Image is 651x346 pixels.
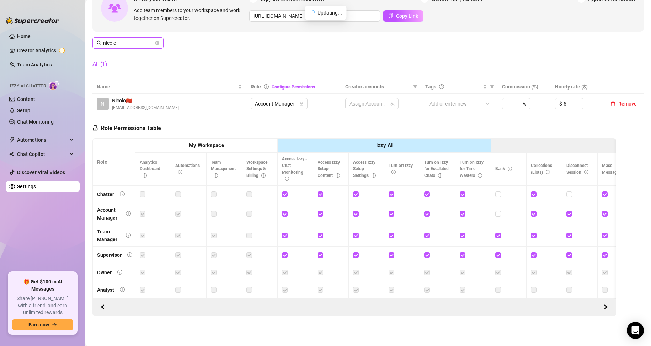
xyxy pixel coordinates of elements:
button: Scroll Backward [600,302,612,313]
span: Chat Copilot [17,148,68,160]
th: Commission (%) [498,80,550,94]
span: Turn on Izzy for Time Wasters [460,160,484,178]
span: Team Management [211,160,236,178]
span: info-circle [117,270,122,275]
span: Access Izzy Setup - Settings [353,160,376,178]
span: Workspace Settings & Billing [246,160,267,178]
span: Nicolo 🇨🇳 [112,97,179,104]
div: Analyst [97,286,114,294]
span: info-circle [546,170,550,174]
a: Configure Permissions [272,85,315,90]
th: Name [92,80,246,94]
span: info-circle [127,252,132,257]
span: info-circle [478,173,482,178]
span: question-circle [439,84,444,89]
h5: Role Permissions Table [92,124,161,133]
span: info-circle [120,287,125,292]
span: Creator accounts [345,83,410,91]
strong: Izzy AI [376,142,393,148]
div: Chatter [97,190,114,198]
strong: My Workspace [189,142,224,148]
button: close-circle [155,41,159,45]
button: Earn nowarrow-right [12,319,73,330]
span: NI [101,100,106,108]
div: Account Manager [97,206,120,222]
th: Role [93,139,135,186]
span: filter [490,85,494,89]
div: Owner [97,269,112,276]
th: Hourly rate ($) [551,80,603,94]
a: Setup [17,108,30,113]
span: Tags [425,83,436,91]
a: Discover Viral Videos [17,169,65,175]
button: Scroll Forward [97,302,108,313]
span: Access Izzy - Chat Monitoring [282,156,307,182]
span: info-circle [126,211,131,216]
span: filter [413,85,417,89]
a: Chat Monitoring [17,119,54,125]
span: Mass Message [602,163,626,175]
span: Collections (Lists) [531,163,552,175]
span: Bank [495,166,512,171]
span: Name [97,83,236,91]
a: Content [17,96,35,102]
img: Chat Copilot [9,152,14,157]
span: info-circle [120,191,125,196]
span: arrow-right [52,322,57,327]
button: Copy Link [383,10,423,22]
span: left [100,304,105,309]
a: Creator Analytics exclamation-circle [17,45,74,56]
a: Team Analytics [17,62,52,67]
span: info-circle [508,167,512,171]
span: Izzy AI Chatter [10,83,46,90]
span: info-circle [438,173,442,178]
span: Automations [17,134,68,146]
span: Analytics Dashboard [140,160,160,178]
img: logo-BBDzfeDw.svg [6,17,59,24]
span: info-circle [178,170,182,174]
span: Account Manager [255,98,303,109]
span: [EMAIL_ADDRESS][DOMAIN_NAME] [112,104,179,111]
span: copy [388,13,393,18]
span: lock [299,102,304,106]
span: info-circle [126,233,131,238]
span: delete [610,101,615,106]
div: Team Manager [97,228,120,243]
span: info-circle [584,170,588,174]
span: Add team members to your workspace and work together on Supercreator. [134,6,246,22]
span: team [390,102,395,106]
span: info-circle [143,173,147,178]
span: info-circle [261,173,266,178]
span: info-circle [264,84,269,89]
span: Earn now [28,322,49,328]
span: thunderbolt [9,137,15,143]
span: Disconnect Session [566,163,588,175]
span: loading [309,10,315,16]
button: Remove [608,99,640,108]
span: info-circle [285,177,289,181]
span: Turn on Izzy for Escalated Chats [424,160,449,178]
a: Home [17,33,31,39]
span: info-circle [336,173,340,178]
span: info-circle [372,173,376,178]
span: info-circle [214,173,218,178]
span: lock [92,125,98,131]
span: right [603,304,608,309]
div: Open Intercom Messenger [627,322,644,339]
span: Automations [175,163,200,175]
span: Remove [618,101,637,107]
input: Search members [103,39,154,47]
span: 🎁 Get $100 in AI Messages [12,279,73,292]
span: filter [412,81,419,92]
a: Settings [17,184,36,189]
div: All (1) [92,60,107,69]
span: filter [489,81,496,92]
img: AI Chatter [49,80,60,90]
span: info-circle [391,170,396,174]
span: Updating... [318,9,342,17]
span: Access Izzy Setup - Content [318,160,340,178]
span: Role [251,84,261,90]
div: Supervisor [97,251,122,259]
span: search [97,40,102,45]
